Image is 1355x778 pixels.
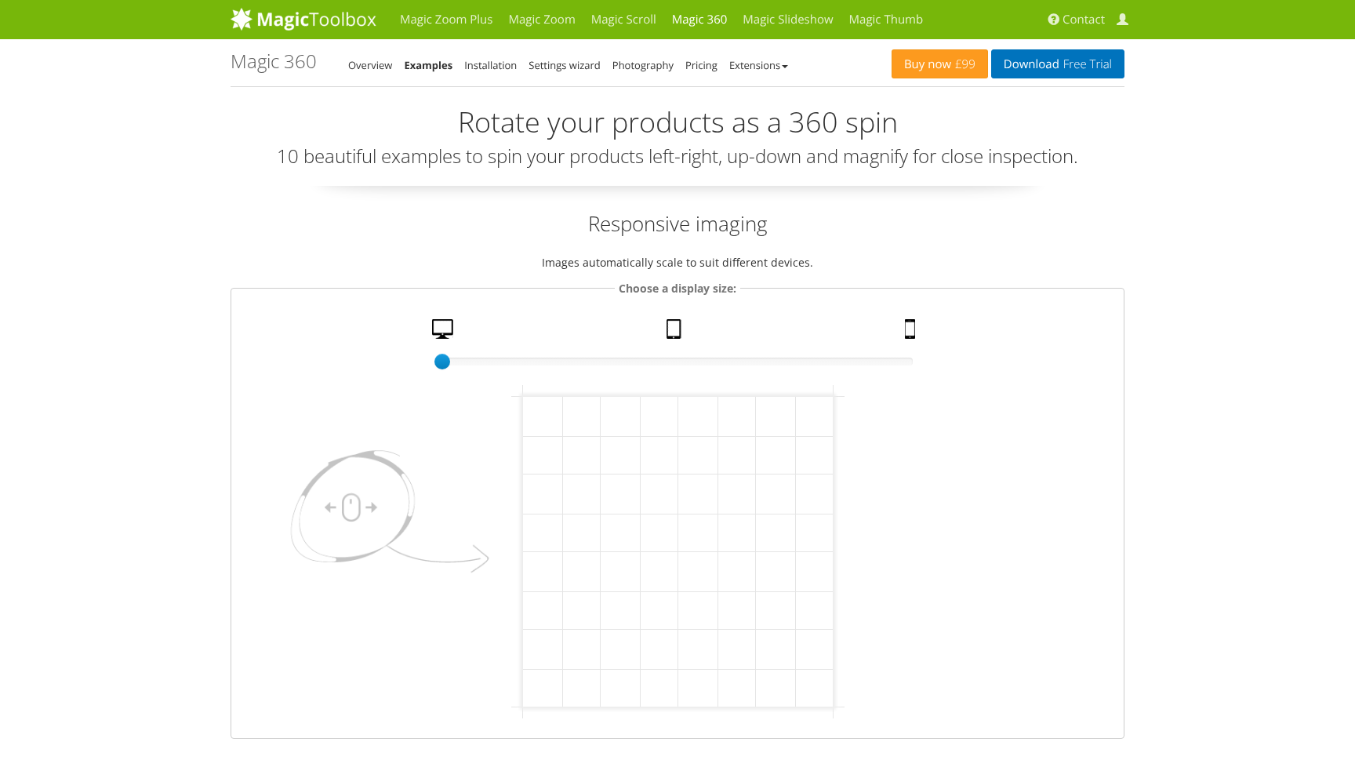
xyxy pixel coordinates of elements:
a: DownloadFree Trial [991,49,1124,78]
a: Settings wizard [529,58,601,72]
span: Contact [1063,12,1105,27]
h2: Responsive imaging [231,209,1124,238]
a: Desktop [426,319,463,347]
legend: Choose a display size: [615,279,740,297]
a: Installation [464,58,517,72]
p: Images automatically scale to suit different devices. [231,253,1124,271]
a: Mobile [899,319,925,347]
img: MagicToolbox.com - Image tools for your website [231,7,376,31]
h1: Magic 360 [231,51,317,71]
a: Photography [612,58,674,72]
a: Pricing [685,58,717,72]
a: Examples [404,58,452,72]
h3: 10 beautiful examples to spin your products left-right, up-down and magnify for close inspection. [231,146,1124,166]
a: Tablet [660,319,692,347]
span: £99 [951,58,975,71]
span: Free Trial [1059,58,1112,71]
a: Buy now£99 [892,49,988,78]
a: Overview [348,58,392,72]
a: Extensions [729,58,788,72]
h2: Rotate your products as a 360 spin [231,107,1124,138]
